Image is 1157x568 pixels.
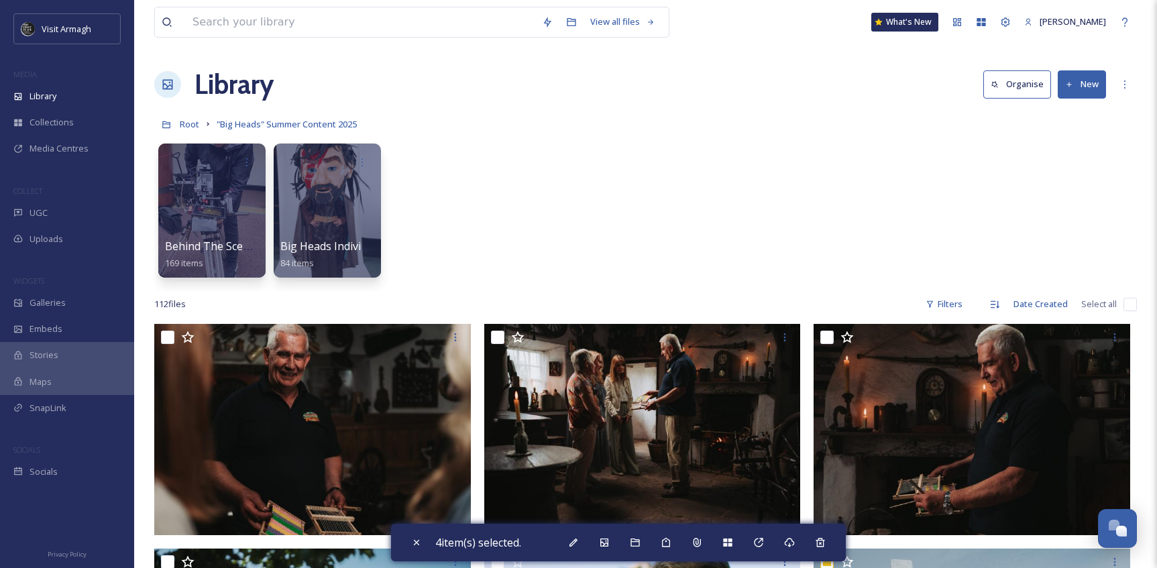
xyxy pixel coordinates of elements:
span: Stories [30,349,58,361]
input: Search your library [186,7,535,37]
a: Behind The Scenes Content169 items [165,240,305,269]
span: Maps [30,376,52,388]
a: Big Heads Individual Shots [DATE]84 items [280,240,452,269]
a: Library [195,64,274,105]
img: ext_1751558376.845756_patrick@patrickhughesdop.com-A7409961.jpg [484,324,801,535]
div: Filters [919,291,969,317]
span: Collections [30,116,74,129]
span: Privacy Policy [48,550,87,559]
span: 169 items [165,257,203,269]
a: [PERSON_NAME] [1017,9,1113,35]
span: Media Centres [30,142,89,155]
span: 112 file s [154,298,186,310]
div: Date Created [1007,291,1075,317]
span: 84 items [280,257,314,269]
span: COLLECT [13,186,42,196]
span: Select all [1081,298,1117,310]
span: Behind The Scenes Content [165,239,305,253]
span: Socials [30,465,58,478]
span: Embeds [30,323,62,335]
span: UGC [30,207,48,219]
a: "Big Heads" Summer Content 2025 [217,116,357,132]
span: Big Heads Individual Shots [DATE] [280,239,452,253]
img: ext_1751558377.740682_patrick@patrickhughesdop.com-A7409974.jpg [154,324,471,535]
button: New [1058,70,1106,98]
span: Library [30,90,56,103]
span: Uploads [30,233,63,245]
span: Visit Armagh [42,23,91,35]
span: MEDIA [13,69,37,79]
span: Root [180,118,199,130]
span: SOCIALS [13,445,40,455]
button: Organise [983,70,1051,98]
img: ext_1751558375.435959_patrick@patrickhughesdop.com-A7409981.jpg [814,324,1130,535]
img: THE-FIRST-PLACE-VISIT-ARMAGH.COM-BLACK.jpg [21,22,35,36]
span: [PERSON_NAME] [1040,15,1106,27]
span: Galleries [30,296,66,309]
button: Open Chat [1098,509,1137,548]
span: 4 item(s) selected. [435,535,521,550]
a: Privacy Policy [48,545,87,561]
a: Root [180,116,199,132]
span: SnapLink [30,402,66,414]
span: WIDGETS [13,276,44,286]
a: View all files [584,9,662,35]
a: What's New [871,13,938,32]
a: Organise [983,70,1058,98]
span: "Big Heads" Summer Content 2025 [217,118,357,130]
